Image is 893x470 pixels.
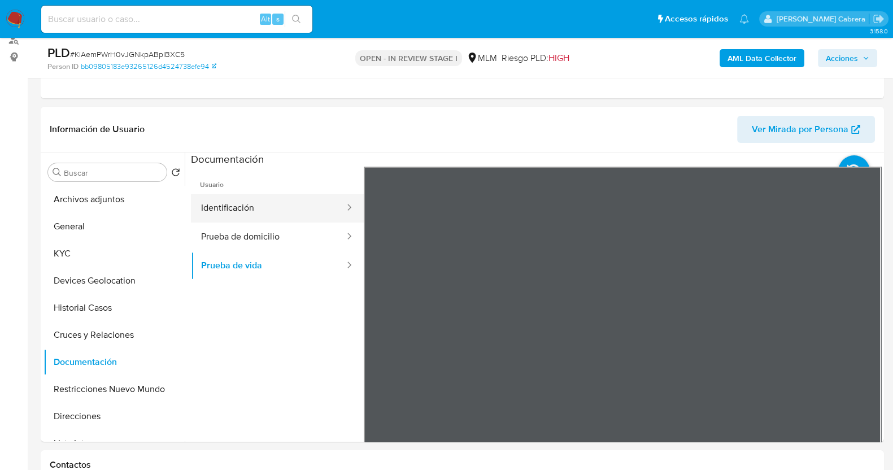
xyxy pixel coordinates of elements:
span: Riesgo PLD: [502,52,569,64]
button: General [43,213,185,240]
span: # KiAemPWrH0vJGNkpABpIBXC5 [70,49,185,60]
span: HIGH [548,51,569,64]
button: Cruces y Relaciones [43,321,185,349]
span: s [276,14,280,24]
button: Devices Geolocation [43,267,185,294]
span: Accesos rápidos [665,13,728,25]
input: Buscar [64,168,162,178]
div: MLM [467,52,497,64]
button: KYC [43,240,185,267]
span: Alt [261,14,270,24]
span: Acciones [826,49,858,67]
button: Direcciones [43,403,185,430]
button: Restricciones Nuevo Mundo [43,376,185,403]
input: Buscar usuario o caso... [41,12,312,27]
button: Ver Mirada por Persona [737,116,875,143]
button: search-icon [285,11,308,27]
p: baltazar.cabreradupeyron@mercadolibre.com.mx [776,14,869,24]
button: Volver al orden por defecto [171,168,180,180]
span: Ver Mirada por Persona [752,116,848,143]
button: Acciones [818,49,877,67]
button: Historial Casos [43,294,185,321]
button: Documentación [43,349,185,376]
h1: Información de Usuario [50,124,145,135]
a: Salir [873,13,885,25]
b: AML Data Collector [728,49,796,67]
span: 3.158.0 [869,27,887,36]
b: PLD [47,43,70,62]
b: Person ID [47,62,79,72]
button: AML Data Collector [720,49,804,67]
button: Buscar [53,168,62,177]
p: OPEN - IN REVIEW STAGE I [355,50,462,66]
a: bb09805183e93265126d4524738efe94 [81,62,216,72]
button: Lista Interna [43,430,185,457]
button: Archivos adjuntos [43,186,185,213]
a: Notificaciones [739,14,749,24]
